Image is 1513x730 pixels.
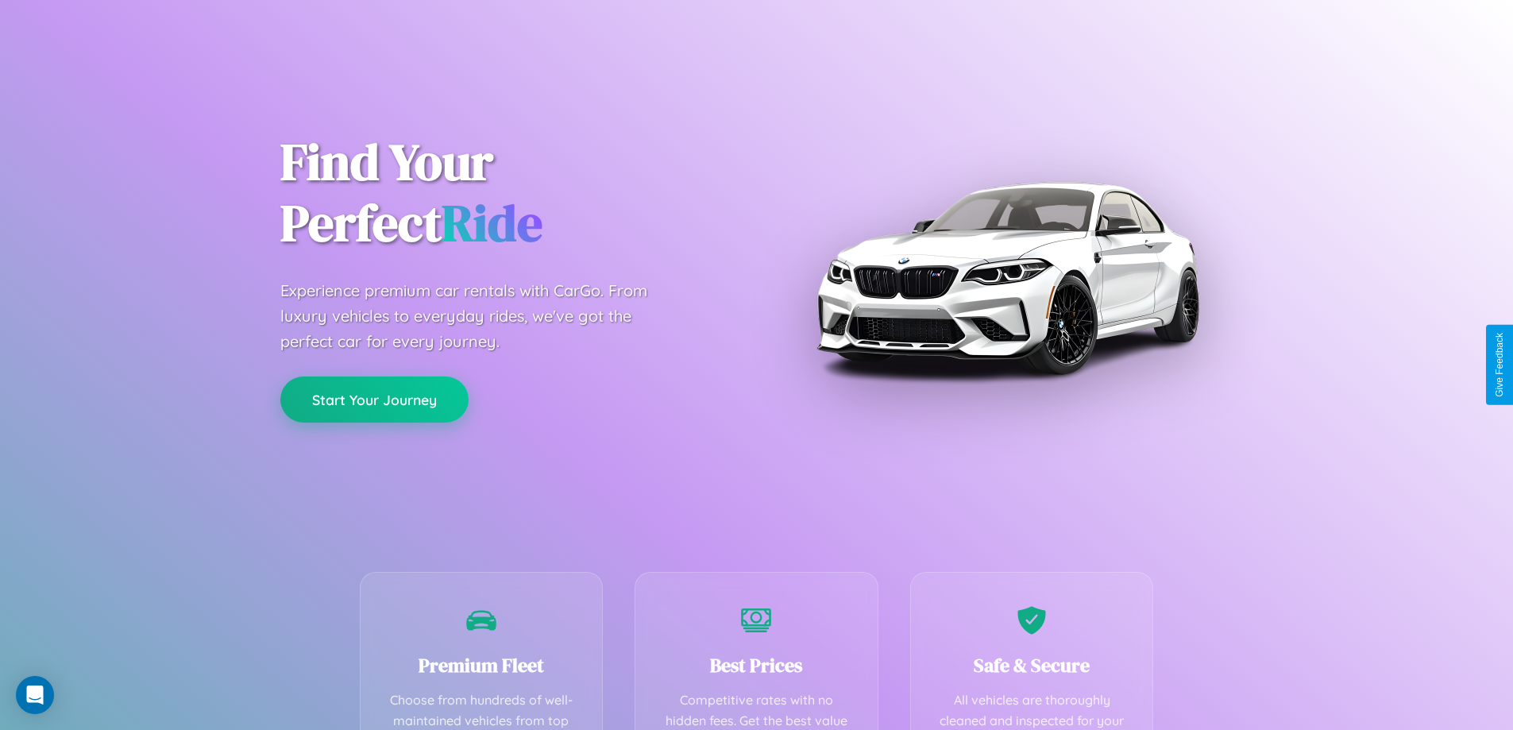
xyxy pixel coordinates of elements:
h3: Premium Fleet [384,652,579,678]
div: Give Feedback [1494,333,1505,397]
h1: Find Your Perfect [280,132,733,254]
img: Premium BMW car rental vehicle [809,79,1206,477]
button: Start Your Journey [280,377,469,423]
h3: Safe & Secure [935,652,1129,678]
span: Ride [442,188,542,257]
p: Experience premium car rentals with CarGo. From luxury vehicles to everyday rides, we've got the ... [280,278,677,354]
div: Open Intercom Messenger [16,676,54,714]
h3: Best Prices [659,652,854,678]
